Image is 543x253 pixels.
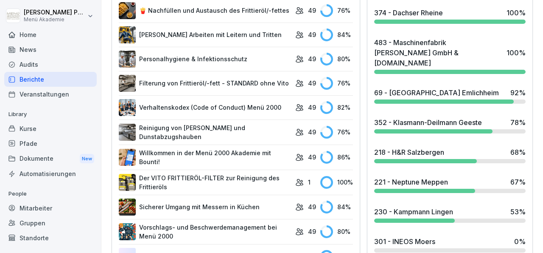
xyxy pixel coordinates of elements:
div: 76 % [320,126,353,139]
a: 230 - Kampmann Lingen53% [371,203,529,226]
a: Berichte [4,72,97,87]
p: 49 [308,6,316,15]
div: 84 % [320,201,353,213]
p: 49 [308,128,316,136]
div: 76 % [320,77,353,90]
img: lnrteyew03wyeg2dvomajll7.png [119,75,136,92]
img: m8bvy8z8kneahw7tpdkl7btm.png [119,223,136,240]
a: 🍟 Nachfüllen und Austausch des Frittieröl/-fettes [119,2,291,19]
a: Pfade [4,136,97,151]
img: xh3bnih80d1pxcetv9zsuevg.png [119,149,136,166]
a: 374 - Dachser Rheine100% [371,4,529,27]
a: Kurse [4,121,97,136]
a: Mitarbeiter [4,201,97,216]
div: 86 % [320,151,353,164]
p: People [4,187,97,201]
img: mfnj94a6vgl4cypi86l5ezmw.png [119,124,136,141]
div: Dokumente [4,151,97,167]
div: 374 - Dachser Rheine [374,8,443,18]
div: 67 % [510,177,526,187]
div: 80 % [320,53,353,65]
div: 352 - Klasmann-Deilmann Geeste [374,117,482,128]
div: 80 % [320,225,353,238]
a: 352 - Klasmann-Deilmann Geeste78% [371,114,529,137]
a: Sicherer Umgang mit Messern in Küchen [119,199,291,216]
p: Menü Akademie [24,17,86,23]
p: 49 [308,227,316,236]
a: 483 - Maschinenfabrik [PERSON_NAME] GmbH & [DOMAIN_NAME]100% [371,34,529,77]
a: Vorschlags- und Beschwerdemanagement bei Menü 2000 [119,223,291,241]
p: [PERSON_NAME] Pätow [24,9,86,16]
a: Reinigung von [PERSON_NAME] und Dunstabzugshauben [119,123,291,141]
div: 82 % [320,101,353,114]
p: 49 [308,202,316,211]
a: Standorte [4,230,97,245]
div: 221 - Neptune Meppen [374,177,448,187]
img: lxawnajjsce9vyoprlfqagnf.png [119,174,136,191]
div: 100 % [507,8,526,18]
div: 78 % [510,117,526,128]
p: 49 [308,30,316,39]
a: Veranstaltungen [4,87,97,102]
img: bnqppd732b90oy0z41dk6kj2.png [119,199,136,216]
div: 92 % [510,88,526,98]
div: 218 - H&R Salzbergen [374,147,444,157]
a: News [4,42,97,57]
a: 221 - Neptune Meppen67% [371,173,529,196]
div: 76 % [320,4,353,17]
div: 53 % [510,207,526,217]
a: Home [4,27,97,42]
p: 49 [308,103,316,112]
div: 100 % [507,48,526,58]
img: cuv45xaybhkpnu38aw8lcrqq.png [119,2,136,19]
p: 1 [308,178,311,187]
a: Der VITO FRITTIERÖL-FILTER zur Reinigung des Frittieröls [119,173,291,191]
p: 49 [308,79,316,88]
a: Personalhygiene & Infektionsschutz [119,51,291,68]
img: tq1iwfpjw7gb8q143pboqzza.png [119,51,136,68]
a: 69 - [GEOGRAPHIC_DATA] Emlichheim92% [371,84,529,107]
div: 301 - INEOS Moers [374,236,435,247]
a: DokumenteNew [4,151,97,167]
p: 49 [308,54,316,63]
div: 100 % [320,176,353,189]
div: 230 - Kampmann Lingen [374,207,453,217]
div: 69 - [GEOGRAPHIC_DATA] Emlichheim [374,88,499,98]
a: Automatisierungen [4,166,97,181]
a: 218 - H&R Salzbergen68% [371,144,529,167]
div: 483 - Maschinenfabrik [PERSON_NAME] GmbH & [DOMAIN_NAME] [374,37,502,68]
div: 68 % [510,147,526,157]
a: Verhaltenskodex (Code of Conduct) Menü 2000 [119,99,291,116]
a: Gruppen [4,216,97,230]
a: Filterung von Frittieröl/-fett - STANDARD ohne Vito [119,75,291,92]
div: 0 % [514,236,526,247]
img: v7bxruicv7vvt4ltkcopmkzf.png [119,26,136,43]
a: [PERSON_NAME] Arbeiten mit Leitern und Tritten [119,26,291,43]
a: Audits [4,57,97,72]
img: hh3kvobgi93e94d22i1c6810.png [119,99,136,116]
div: New [80,154,94,164]
div: 84 % [320,28,353,41]
a: Willkommen in der Menü 2000 Akademie mit Bounti! [119,148,291,166]
p: 49 [308,153,316,162]
p: Library [4,108,97,121]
